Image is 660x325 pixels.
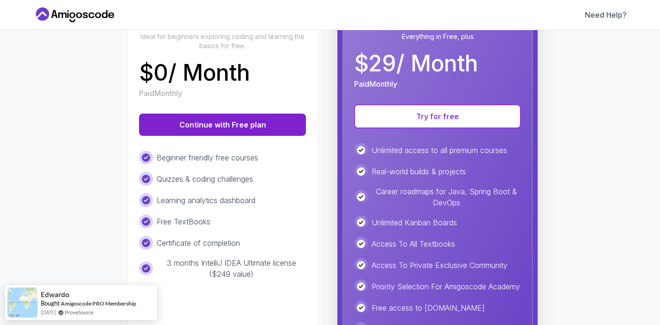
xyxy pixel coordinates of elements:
[41,300,60,307] span: Bought
[372,238,455,249] p: Access To All Textbooks
[372,302,485,313] p: Free access to [DOMAIN_NAME]
[157,173,253,185] p: Quizzes & coding challenges
[157,216,210,227] p: Free TextBooks
[65,308,94,316] a: ProveSource
[372,186,521,208] p: Career roadmaps for Java, Spring Boot & DevOps
[354,104,521,128] button: Try for free
[41,291,70,299] span: Edwardo
[157,195,255,206] p: Learning analytics dashboard
[41,308,56,316] span: [DATE]
[354,78,397,89] p: Paid Monthly
[372,217,457,228] p: Unlimited Kanban Boards
[372,145,507,156] p: Unlimited access to all premium courses
[354,32,521,41] p: Everything in Free, plus
[139,62,250,84] p: $ 0 / Month
[372,260,508,271] p: Access To Private Exclusive Community
[354,52,478,75] p: $ 29 / Month
[157,237,240,249] p: Certificate of completion
[157,152,258,163] p: Beginner friendly free courses
[372,166,466,177] p: Real-world builds & projects
[139,32,306,51] p: Ideal for beginners exploring coding and learning the basics for free.
[139,114,306,136] button: Continue with Free plan
[372,281,520,292] p: Priority Selection For Amigoscode Academy
[61,300,136,307] a: Amigoscode PRO Membership
[585,9,627,20] a: Need Help?
[139,88,182,99] p: Paid Monthly
[7,287,38,318] img: provesource social proof notification image
[157,257,306,280] p: 3 months IntelliJ IDEA Ultimate license ($249 value)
